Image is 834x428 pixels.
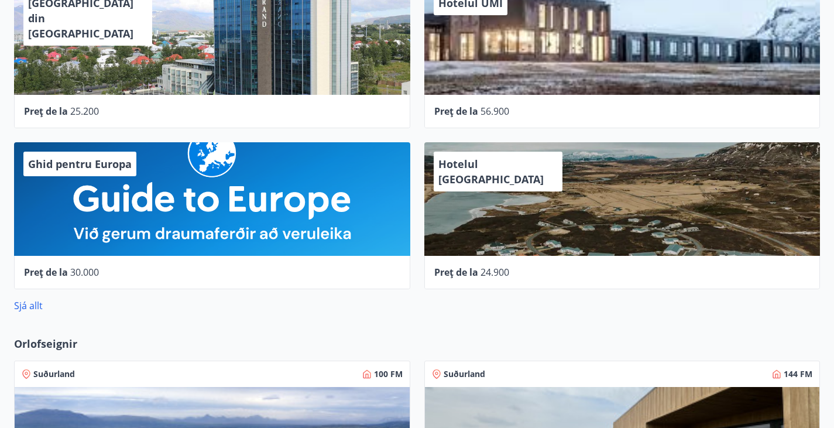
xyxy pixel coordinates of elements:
[70,266,99,279] font: 30.000
[434,266,478,279] font: Preț de la
[800,368,812,379] font: FM
[438,157,544,186] font: Hotelul [GEOGRAPHIC_DATA]
[28,157,132,171] font: Ghid pentru Europa
[481,266,509,279] font: 24.900
[444,368,485,379] font: Suðurland
[390,368,403,379] font: FM
[24,266,68,279] font: Preț de la
[434,105,478,118] font: Preț de la
[70,105,99,118] font: 25.200
[481,105,509,118] font: 56.900
[14,337,77,351] font: Orlofseignir
[33,368,75,379] font: Suðurland
[784,368,798,379] font: 144
[24,105,68,118] font: Preț de la
[374,368,388,379] font: 100
[14,299,43,312] font: Sjá allt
